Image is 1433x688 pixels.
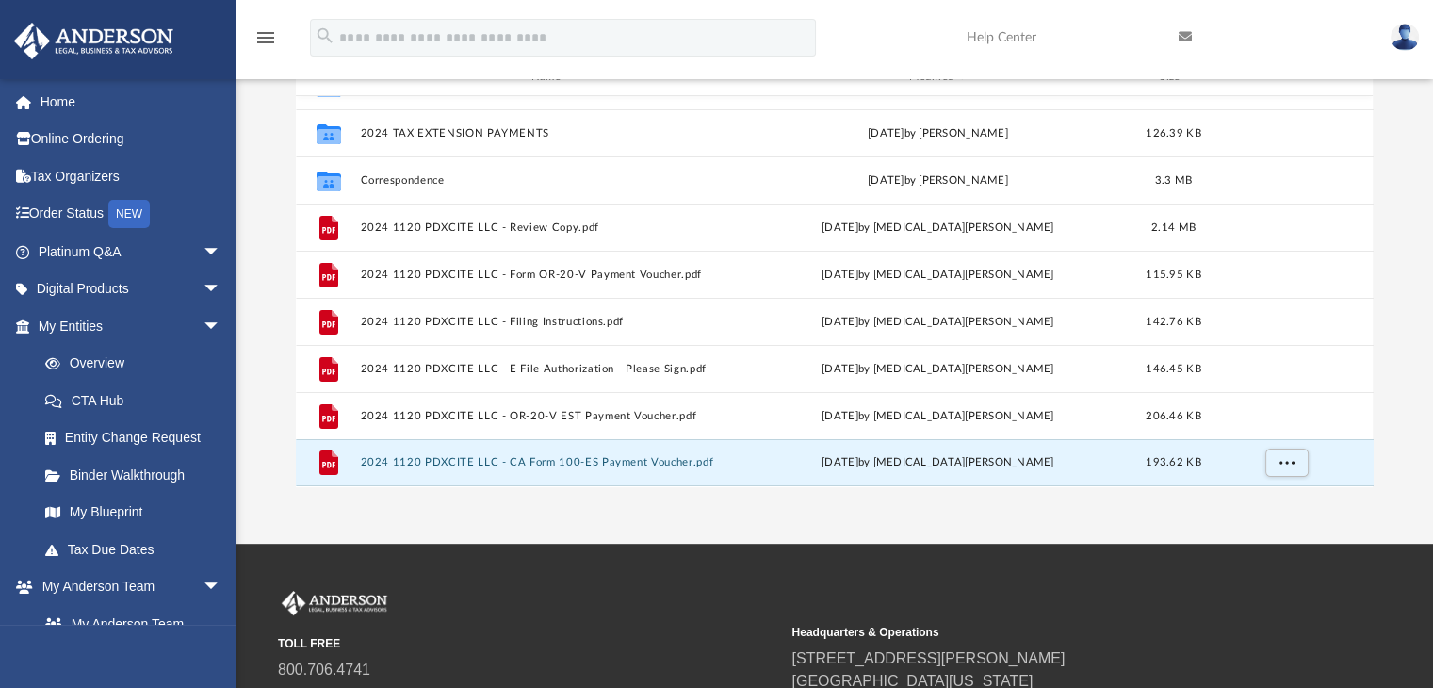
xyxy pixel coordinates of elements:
span: arrow_drop_down [203,233,240,271]
span: arrow_drop_down [203,270,240,309]
a: My Entitiesarrow_drop_down [13,307,250,345]
a: Order StatusNEW [13,195,250,234]
button: 2024 1120 PDXCITE LLC - OR-20-V EST Payment Voucher.pdf [360,410,740,422]
button: 2024 1120 PDXCITE LLC - Review Copy.pdf [360,221,740,234]
div: grid [296,96,1374,486]
a: [STREET_ADDRESS][PERSON_NAME] [791,650,1065,666]
span: 206.46 KB [1146,411,1200,421]
a: 800.706.4741 [278,662,370,678]
a: Online Ordering [13,121,250,158]
div: [DATE] by [MEDICAL_DATA][PERSON_NAME] [748,314,1128,331]
span: arrow_drop_down [203,307,240,346]
span: 146.45 KB [1146,364,1200,374]
div: [DATE] by [MEDICAL_DATA][PERSON_NAME] [748,361,1128,378]
a: My Anderson Teamarrow_drop_down [13,568,240,606]
a: menu [254,36,277,49]
a: Platinum Q&Aarrow_drop_down [13,233,250,270]
span: 142.76 KB [1146,317,1200,327]
span: 193.62 KB [1146,458,1200,468]
div: [DATE] by [MEDICAL_DATA][PERSON_NAME] [748,220,1128,237]
span: 2.14 MB [1151,222,1196,233]
button: 2024 1120 PDXCITE LLC - E File Authorization - Please Sign.pdf [360,363,740,375]
a: Home [13,83,250,121]
img: Anderson Advisors Platinum Portal [278,591,391,615]
a: My Blueprint [26,494,240,532]
i: menu [254,26,277,49]
img: Anderson Advisors Platinum Portal [8,23,179,59]
img: User Pic [1391,24,1419,51]
i: search [315,25,335,46]
div: NEW [108,200,150,228]
button: 2024 TAX EXTENSION PAYMENTS [360,127,740,139]
a: Binder Walkthrough [26,456,250,494]
div: [DATE] by [PERSON_NAME] [748,172,1128,189]
button: 2024 1120 PDXCITE LLC - Filing Instructions.pdf [360,316,740,328]
a: My Anderson Team [26,605,231,643]
a: Tax Organizers [13,157,250,195]
button: Correspondence [360,174,740,187]
span: 115.95 KB [1146,270,1200,280]
button: More options [1264,450,1308,478]
span: 3.3 MB [1154,175,1192,186]
div: [DATE] by [MEDICAL_DATA][PERSON_NAME] [748,455,1128,472]
button: 2024 1120 PDXCITE LLC - CA Form 100-ES Payment Voucher.pdf [360,457,740,469]
a: Entity Change Request [26,419,250,457]
small: TOLL FREE [278,635,778,652]
div: [DATE] by [MEDICAL_DATA][PERSON_NAME] [748,408,1128,425]
div: [DATE] by [PERSON_NAME] [748,125,1128,142]
button: 2024 1120 PDXCITE LLC - Form OR-20-V Payment Voucher.pdf [360,269,740,281]
small: Headquarters & Operations [791,624,1292,641]
span: arrow_drop_down [203,568,240,607]
a: CTA Hub [26,382,250,419]
a: Digital Productsarrow_drop_down [13,270,250,308]
a: Tax Due Dates [26,531,250,568]
span: 126.39 KB [1146,128,1200,139]
div: [DATE] by [MEDICAL_DATA][PERSON_NAME] [748,267,1128,284]
a: Overview [26,345,250,383]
